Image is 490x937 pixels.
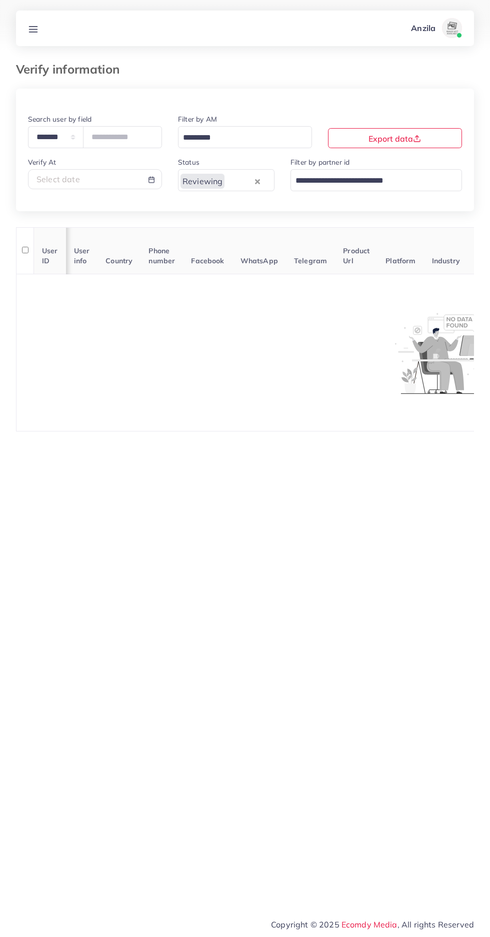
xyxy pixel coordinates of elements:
[328,128,462,148] button: Export data
[343,246,369,265] span: Product Url
[178,126,312,148] div: Search for option
[405,18,466,38] a: Anzilaavatar
[178,169,274,191] div: Search for option
[271,918,474,930] span: Copyright © 2025
[42,246,58,265] span: User ID
[178,114,217,124] label: Filter by AM
[74,246,90,265] span: User info
[180,174,224,189] span: Reviewing
[178,157,199,167] label: Status
[294,256,327,265] span: Telegram
[36,174,80,184] span: Select date
[290,157,349,167] label: Filter by partner id
[225,173,252,189] input: Search for option
[432,256,460,265] span: Industry
[368,134,421,144] span: Export data
[105,256,132,265] span: Country
[442,18,462,38] img: avatar
[191,256,224,265] span: Facebook
[341,919,397,929] a: Ecomdy Media
[411,22,435,34] p: Anzila
[385,256,415,265] span: Platform
[16,62,127,77] h3: Verify information
[397,918,474,930] span: , All rights Reserved
[240,256,278,265] span: WhatsApp
[179,130,299,146] input: Search for option
[292,173,449,189] input: Search for option
[28,114,91,124] label: Search user by field
[28,157,56,167] label: Verify At
[255,175,260,187] button: Clear Selected
[290,169,462,191] div: Search for option
[148,246,175,265] span: Phone number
